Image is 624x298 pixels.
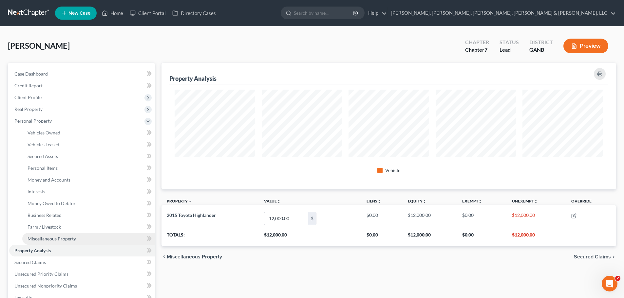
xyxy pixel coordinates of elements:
[403,228,457,246] th: $12,000.00
[361,228,403,246] th: $0.00
[9,280,155,292] a: Unsecured Nonpriority Claims
[22,174,155,186] a: Money and Accounts
[465,46,489,54] div: Chapter
[99,7,126,19] a: Home
[602,276,617,291] iframe: Intercom live chat
[28,130,60,135] span: Vehicles Owned
[611,254,616,259] i: chevron_right
[14,71,48,77] span: Case Dashboard
[8,41,70,50] span: [PERSON_NAME]
[534,200,538,203] i: unfold_more
[264,199,281,203] a: Valueunfold_more
[22,162,155,174] a: Personal Items
[566,195,616,209] th: Override
[457,228,507,246] th: $0.00
[361,209,403,228] td: $0.00
[22,150,155,162] a: Secured Assets
[259,228,361,246] th: $12,000.00
[423,200,426,203] i: unfold_more
[167,212,216,218] span: 2015 Toyota Highlander
[14,95,42,100] span: Client Profile
[529,39,553,46] div: District
[28,224,61,230] span: Farm / Livestock
[22,233,155,245] a: Miscellaneous Property
[28,177,70,183] span: Money and Accounts
[22,221,155,233] a: Farm / Livestock
[9,245,155,256] a: Property Analysis
[161,254,167,259] i: chevron_left
[388,7,616,19] a: [PERSON_NAME], [PERSON_NAME], [PERSON_NAME], [PERSON_NAME] & [PERSON_NAME], LLC
[28,212,62,218] span: Business Related
[377,200,381,203] i: unfold_more
[308,212,316,225] div: $
[28,153,58,159] span: Secured Assets
[294,7,354,19] input: Search by name...
[9,256,155,268] a: Secured Claims
[507,209,566,228] td: $12,000.00
[22,209,155,221] a: Business Related
[22,198,155,209] a: Money Owed to Debtor
[408,199,426,203] a: Equityunfold_more
[169,75,217,82] div: Property Analysis
[500,39,519,46] div: Status
[22,139,155,150] a: Vehicles Leased
[367,199,381,203] a: Liensunfold_more
[457,209,507,228] td: $0.00
[365,7,387,19] a: Help
[14,83,43,88] span: Credit Report
[22,186,155,198] a: Interests
[167,199,192,203] a: Property expand_less
[484,46,487,53] span: 7
[529,46,553,54] div: GANB
[68,11,90,16] span: New Case
[507,228,566,246] th: $12,000.00
[9,68,155,80] a: Case Dashboard
[126,7,169,19] a: Client Portal
[277,200,281,203] i: unfold_more
[188,200,192,203] i: expand_less
[22,127,155,139] a: Vehicles Owned
[169,7,219,19] a: Directory Cases
[9,268,155,280] a: Unsecured Priority Claims
[500,46,519,54] div: Lead
[403,209,457,228] td: $12,000.00
[161,228,259,246] th: Totals:
[161,254,222,259] button: chevron_left Miscellaneous Property
[167,254,222,259] span: Miscellaneous Property
[478,200,482,203] i: unfold_more
[28,201,76,206] span: Money Owed to Debtor
[14,118,52,124] span: Personal Property
[28,165,58,171] span: Personal Items
[28,142,59,147] span: Vehicles Leased
[465,39,489,46] div: Chapter
[28,189,45,194] span: Interests
[385,167,400,174] div: Vehicle
[28,236,76,241] span: Miscellaneous Property
[462,199,482,203] a: Exemptunfold_more
[14,259,46,265] span: Secured Claims
[512,199,538,203] a: Unexemptunfold_more
[14,283,77,289] span: Unsecured Nonpriority Claims
[14,106,43,112] span: Real Property
[14,248,51,253] span: Property Analysis
[574,254,616,259] button: Secured Claims chevron_right
[9,80,155,92] a: Credit Report
[574,254,611,259] span: Secured Claims
[563,39,608,53] button: Preview
[264,212,308,225] input: 0.00
[615,276,620,281] span: 2
[14,271,68,277] span: Unsecured Priority Claims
